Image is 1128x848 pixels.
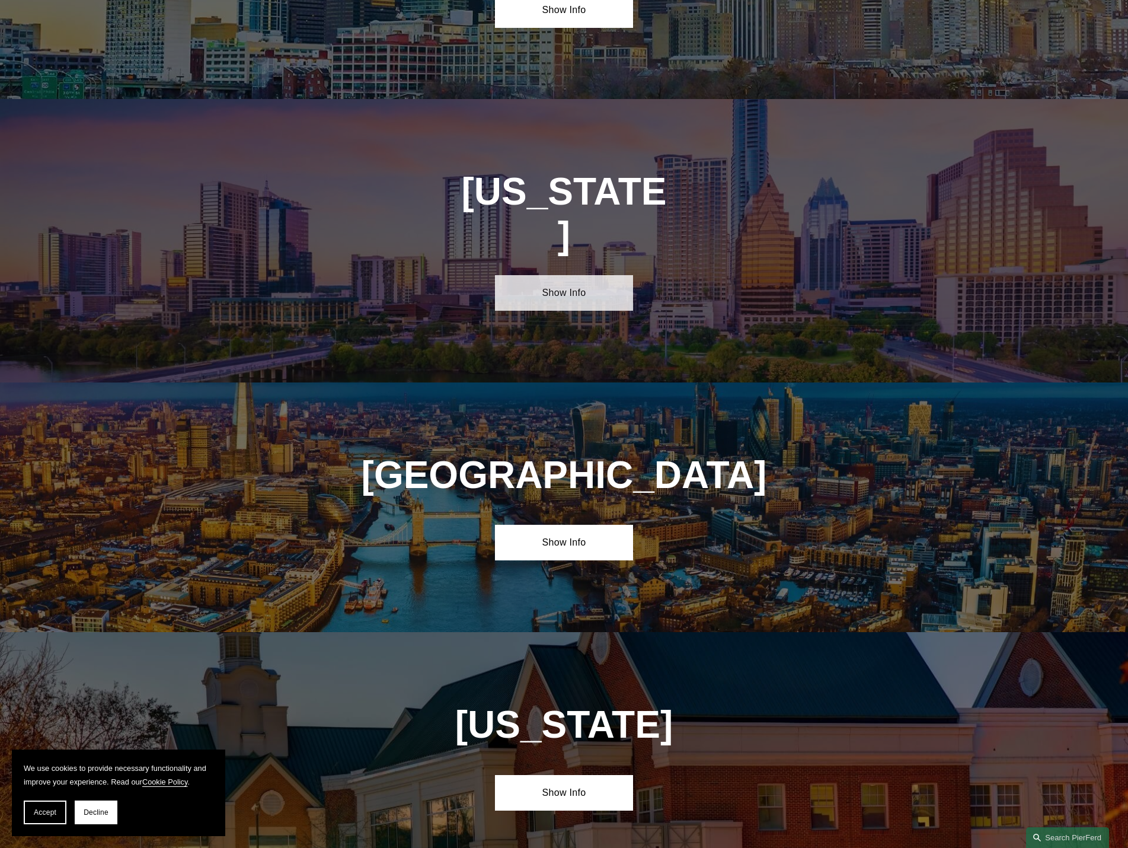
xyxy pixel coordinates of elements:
[142,777,188,786] a: Cookie Policy
[1026,827,1109,848] a: Search this site
[24,761,213,789] p: We use cookies to provide necessary functionality and improve your experience. Read our .
[75,801,117,824] button: Decline
[357,454,772,497] h1: [GEOGRAPHIC_DATA]
[495,775,633,811] a: Show Info
[24,801,66,824] button: Accept
[357,703,772,747] h1: [US_STATE]
[84,808,108,817] span: Decline
[495,525,633,560] a: Show Info
[12,750,225,836] section: Cookie banner
[461,170,668,257] h1: [US_STATE]
[34,808,56,817] span: Accept
[495,275,633,311] a: Show Info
